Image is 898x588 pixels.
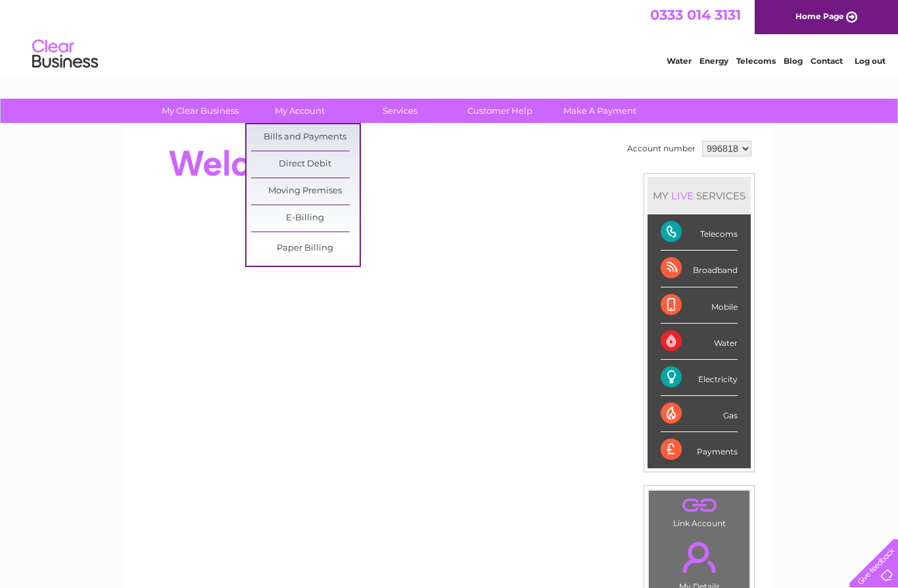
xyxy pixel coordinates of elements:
a: . [652,534,746,580]
a: E-Billing [251,205,360,232]
a: My Account [246,99,354,123]
a: Blog [784,56,803,66]
div: Broadband [661,251,738,287]
div: Payments [661,432,738,468]
a: Log out [855,56,886,66]
a: Direct Debit [251,151,360,178]
div: LIVE [669,189,696,202]
a: Services [346,99,454,123]
div: Mobile [661,287,738,324]
div: Telecoms [661,214,738,251]
a: 0333 014 3131 [650,7,741,23]
td: Account number [624,137,699,160]
a: Bills and Payments [251,124,360,151]
a: My Clear Business [146,99,254,123]
a: Make A Payment [546,99,654,123]
a: . [652,494,746,517]
a: Moving Premises [251,178,360,205]
div: Water [661,324,738,360]
a: Paper Billing [251,235,360,262]
div: Clear Business is a trading name of Verastar Limited (registered in [GEOGRAPHIC_DATA] No. 3667643... [139,7,761,64]
a: Contact [811,56,843,66]
div: MY SERVICES [648,177,751,214]
td: Link Account [648,490,750,531]
a: Telecoms [736,56,776,66]
a: Water [667,56,692,66]
a: Customer Help [446,99,554,123]
div: Gas [661,396,738,432]
img: logo.png [32,34,99,74]
div: Electricity [661,360,738,396]
a: Energy [699,56,728,66]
